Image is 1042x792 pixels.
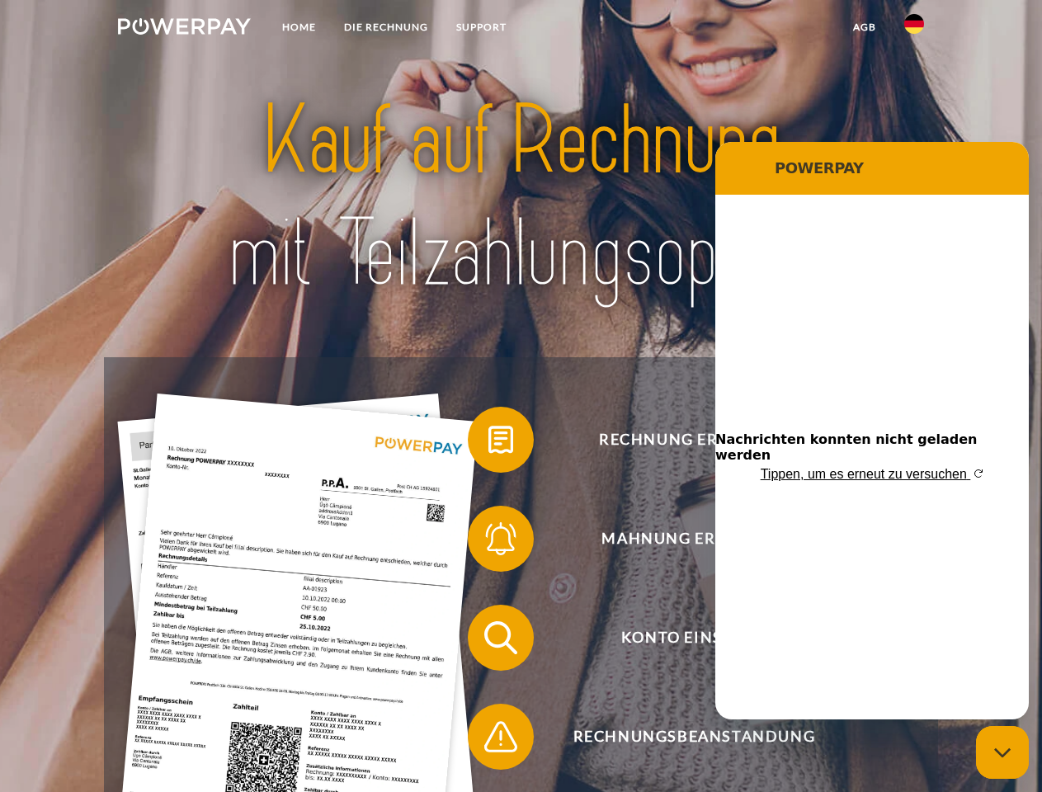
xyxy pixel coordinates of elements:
a: agb [839,12,890,42]
img: qb_bell.svg [480,518,521,559]
img: title-powerpay_de.svg [158,79,884,316]
button: Rechnung erhalten? [468,407,897,473]
a: Home [268,12,330,42]
iframe: Messaging-Fenster [715,142,1029,719]
img: qb_bill.svg [480,419,521,460]
button: Mahnung erhalten? [468,506,897,572]
iframe: Schaltfläche zum Öffnen des Messaging-Fensters [976,726,1029,779]
span: Rechnungsbeanstandung [492,704,896,770]
img: qb_warning.svg [480,716,521,757]
a: DIE RECHNUNG [330,12,442,42]
span: Konto einsehen [492,605,896,671]
a: SUPPORT [442,12,521,42]
img: qb_search.svg [480,617,521,658]
img: de [904,14,924,34]
span: Mahnung erhalten? [492,506,896,572]
button: Rechnungsbeanstandung [468,704,897,770]
span: Rechnung erhalten? [492,407,896,473]
button: Konto einsehen [468,605,897,671]
img: logo-powerpay-white.svg [118,18,251,35]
